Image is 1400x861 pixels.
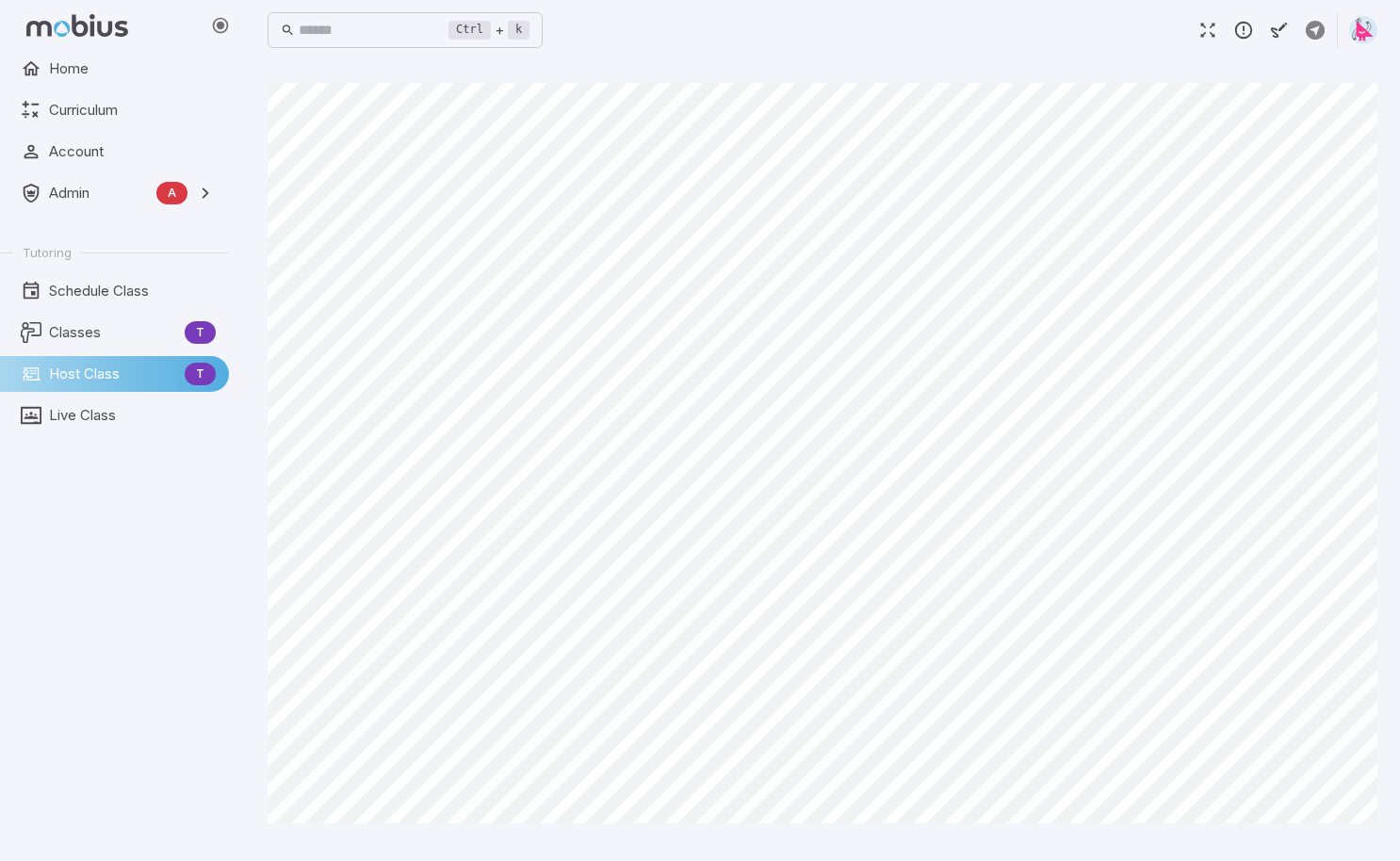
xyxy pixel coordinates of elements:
button: Create Activity [1297,12,1333,48]
span: Host Class [49,364,177,384]
span: A [156,184,187,203]
button: Fullscreen Game [1190,12,1226,48]
kbd: Ctrl [448,21,491,40]
span: Account [49,141,216,162]
div: + [448,19,529,41]
span: Tutoring [23,244,72,261]
span: Live Class [49,405,216,426]
span: T [185,365,216,383]
img: right-triangle.svg [1349,16,1377,44]
kbd: k [508,21,529,40]
button: Start Drawing on Questions [1262,12,1297,48]
span: Curriculum [49,100,216,121]
span: Home [49,58,216,79]
span: Classes [49,322,177,343]
span: Admin [49,183,149,203]
span: T [185,323,216,342]
span: Schedule Class [49,281,216,301]
button: Report an Issue [1226,12,1262,48]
